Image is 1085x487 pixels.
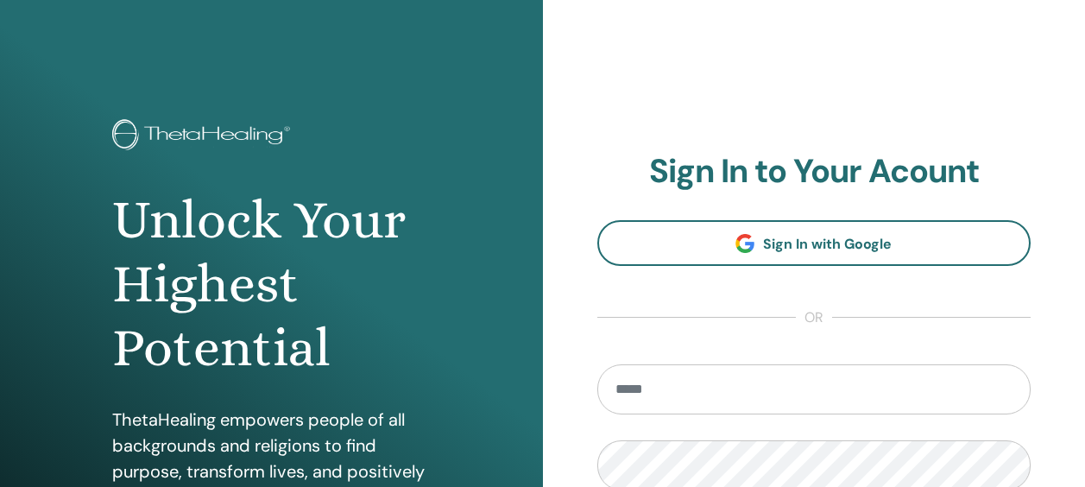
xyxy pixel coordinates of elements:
[112,188,431,381] h1: Unlock Your Highest Potential
[763,235,892,253] span: Sign In with Google
[796,307,832,328] span: or
[597,152,1031,192] h2: Sign In to Your Acount
[597,220,1031,266] a: Sign In with Google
